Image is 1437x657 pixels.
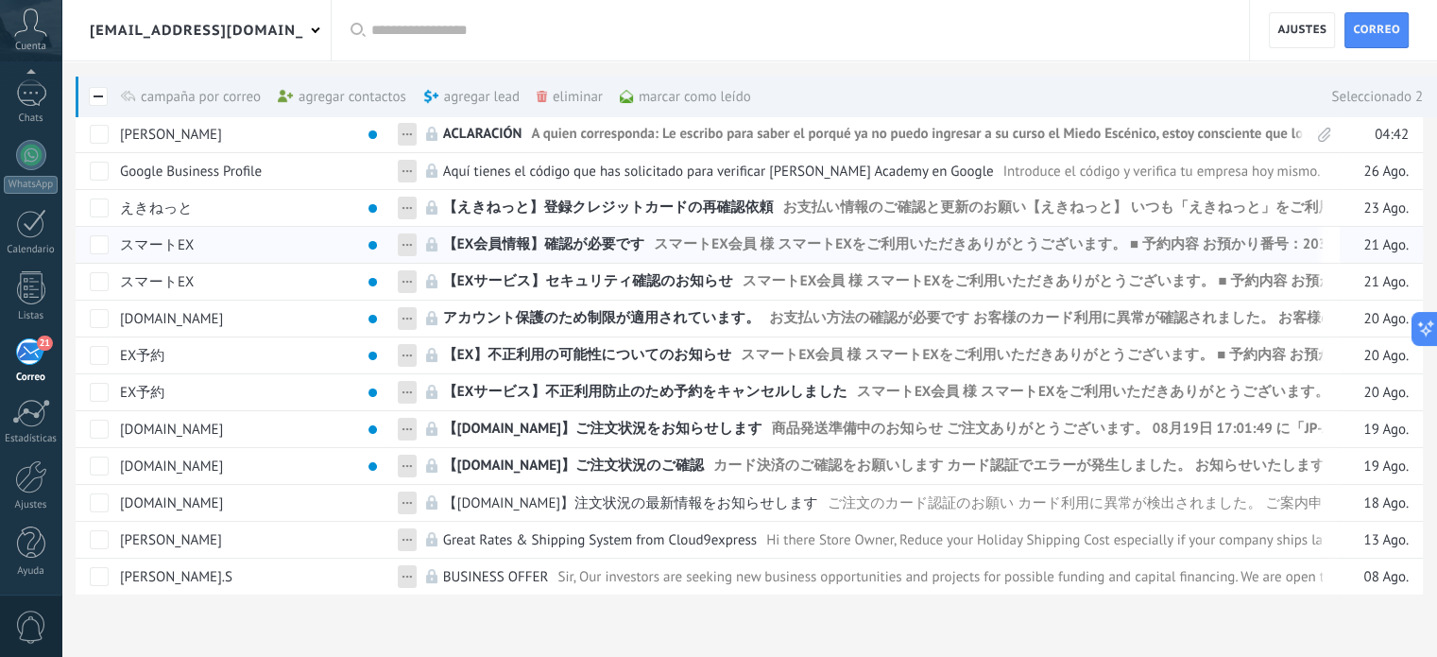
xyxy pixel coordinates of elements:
span: 【EXサービス】セキュリティ確認のお知らせ [443,272,733,300]
span: Bob [120,531,222,548]
span: スマートEX [120,236,194,253]
span: Ajustes [1277,13,1326,47]
span: 23 Ago. [1363,199,1409,217]
a: Great Rates & Shipping System from Cloud9expressHi there Store Owner, Reduce your Holiday Shippin... [443,522,1324,558]
div: marcar como leído [620,76,751,117]
span: Correo [1353,13,1400,47]
div: Estadísticas [4,433,59,445]
div: Seleccionado 2 [1312,76,1423,117]
a: 【EXサービス】不正利用防止のため予約をキャンセルしましたスマートEX会員 様 スマートEXをご利用いただきありがとうございます。 ■ 予約内容 お預かり番号：2005 乗車日：2025年8月2... [443,374,1324,410]
span: Amazon.co.jp [120,310,223,327]
a: 【[DOMAIN_NAME]】注文状況の最新情報をお知らせしますご注文のカード認証のお願い カード利用に異常が検出されました。 ご案内申し上げます。 2025年08月18日 19:58:00 に... [443,485,1324,521]
span: ... [402,491,412,509]
span: ... [402,269,412,287]
span: 08 Ago. [1363,568,1409,586]
span: ... [402,527,412,545]
div: Calendario [4,244,59,256]
div: Ajustes [4,499,59,511]
span: EX予約 [120,384,164,401]
a: 【EX】不正利用の可能性についてのお知らせスマートEX会員 様 スマートEXをご利用いただきありがとうございます。 ■ 予約内容 お預かり番号：2016 乗車日：2025年8月27日 区間：東京... [443,337,1324,373]
span: Aquí tienes el código que has solicitado para verificar Cristina Casale Academy en Google [443,163,994,180]
span: 04:42 [1375,126,1409,144]
span: えきねっと [120,199,193,216]
span: スマートEX [120,273,194,290]
span: ... [402,417,412,435]
span: ... [402,343,412,361]
span: ... [402,380,412,398]
div: Listas [4,310,59,322]
span: ... [402,306,412,324]
span: アカウント保護のため制限が適用されています。 [443,309,760,337]
span: 【EXサービス】不正利用防止のため予約をキャンセルしました [443,383,847,410]
div: Correo [4,372,59,384]
span: 26 Ago. [1363,163,1409,181]
div: Chats [4,112,59,125]
a: ACLARACIÓNA quien corresponda: Le escribo para saber el porqué ya no puedo ingresar a su curso el... [443,116,1324,152]
span: 19 Ago. [1363,421,1409,439]
a: 【[DOMAIN_NAME]】ご注文状況をお知らせします商品発送準備中のお知らせ ご注文ありがとうございます。 08月19日 17:01:49 に「JP-AMZ-441-5120132-8535... [443,411,1324,447]
a: 【EX会員情報】確認が必要ですスマートEX会員 様 スマートEXをご利用いただきありがとうございます。 ■ 予約内容 お預かり番号：2039 乗車日：2025年8月24日 区間：東京 → [GE... [443,227,1324,263]
a: 【EXサービス】セキュリティ確認のお知らせスマートEX会員 様 スマートEXをご利用いただきありがとうございます。 ■ 予約内容 お預かり番号：2020 乗車日：2025年8月26日 区間：東京... [443,264,1324,300]
span: ... [402,564,412,582]
div: Ayuda [4,565,59,578]
div: campaña por correo [121,76,325,117]
span: EX予約 [120,347,164,364]
a: BUSINESS OFFERSir, Our investors are seeking new business opportunities and projects for possible... [443,559,1324,595]
div: agregar lead [423,76,584,117]
span: 18 Ago. [1363,494,1409,512]
span: ACLARACIÓN [443,125,522,152]
a: 【[DOMAIN_NAME]】ご注文状況のご確認カード決済のご確認をお願いします カード認証でエラーが発生しました。 お知らせいたします。 2025年08月19日 13:29:07 にご注文番号... [443,448,1324,484]
div: eliminar [537,76,667,117]
span: 20 Ago. [1363,384,1409,402]
span: 20 Ago. [1363,310,1409,328]
span: 【EX会員情報】確認が必要です [443,235,644,263]
a: 【えきねっと】登録クレジットカードの再確認依頼お支払い情報のご確認と更新のお願い【えきねっと】 いつも「えきねっと」をご利用いただき、誠にありがとうございます。 現在、登録されているお支払い情報... [443,190,1324,226]
span: 19 Ago. [1363,458,1409,475]
a: アカウント保護のため制限が適用されています。お支払い方法の確認が必要です お客様のカード利用に異常が確認されました。 お客様のアカウントに制限が適用されています。 ご注文「JP-AMZ-495-... [443,301,1324,337]
span: 21 Ago. [1363,236,1409,254]
span: Amazon.co.jp [120,458,223,475]
span: 【Amazon.co.jp】ご注文状況をお知らせします [443,420,762,447]
span: 【EX】不正利用の可能性についてのお知らせ [443,346,732,373]
span: 【Amazon.co.jp】ご注文状況のご確認 [443,457,704,484]
span: 【えきねっと】登録クレジットカードの再確認依頼 [443,199,774,226]
div: WhatsApp [4,176,58,194]
span: Amazon.co.jp [120,494,223,511]
span: Amazon.co.jp [120,421,223,438]
span: ... [402,196,412,214]
span: BUSINESS OFFER [443,568,549,585]
span: ... [402,122,412,140]
a: Aquí tienes el código que has solicitado para verificar [PERSON_NAME] Academy en GoogleIntroduce ... [443,153,1324,189]
span: ... [402,159,412,177]
span: EUGENIA REY [120,126,222,143]
span: ... [402,454,412,472]
span: ... [402,233,412,251]
span: 21 Ago. [1363,273,1409,291]
span: Great Rates & Shipping System from Cloud9express [443,531,757,548]
a: Ajustes [1269,12,1335,48]
span: 【Amazon.co.jp】注文状況の最新情報をお知らせします [443,494,818,511]
span: 21 [37,336,53,351]
a: Correo [1344,12,1409,48]
span: 13 Ago. [1363,531,1409,549]
span: 20 Ago. [1363,347,1409,365]
div: agregar contactos [278,76,470,117]
span: Ronald.S [120,568,232,585]
span: Cuenta [15,41,46,53]
span: Google Business Profile [120,163,262,180]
